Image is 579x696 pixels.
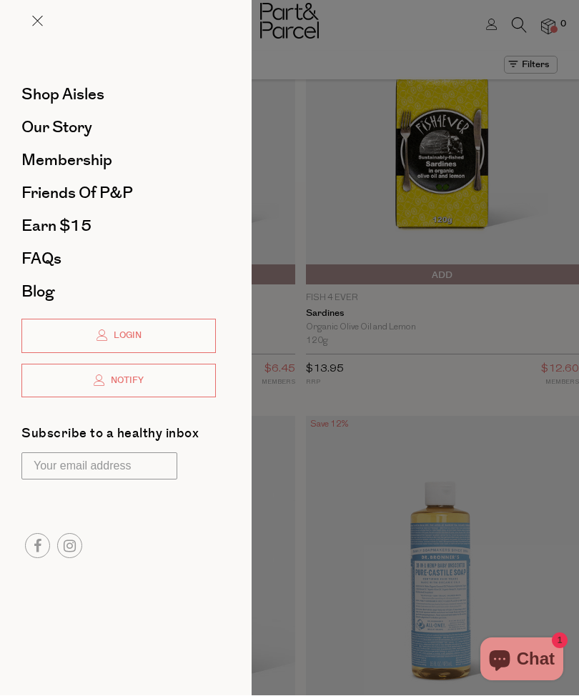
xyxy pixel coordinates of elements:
[21,428,199,446] label: Subscribe to a healthy inbox
[21,215,91,238] span: Earn $15
[476,638,568,685] inbox-online-store-chat: Shopify online store chat
[21,84,104,106] span: Shop Aisles
[21,120,216,136] a: Our Story
[21,153,216,169] a: Membership
[21,219,216,234] a: Earn $15
[110,330,142,342] span: Login
[21,284,216,300] a: Blog
[21,364,216,399] a: Notify
[107,375,144,387] span: Notify
[21,252,216,267] a: FAQs
[21,87,216,103] a: Shop Aisles
[21,116,92,139] span: Our Story
[21,248,61,271] span: FAQs
[21,281,54,304] span: Blog
[21,319,216,354] a: Login
[21,453,177,480] input: Your email address
[21,182,133,205] span: Friends of P&P
[21,186,216,202] a: Friends of P&P
[21,149,112,172] span: Membership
